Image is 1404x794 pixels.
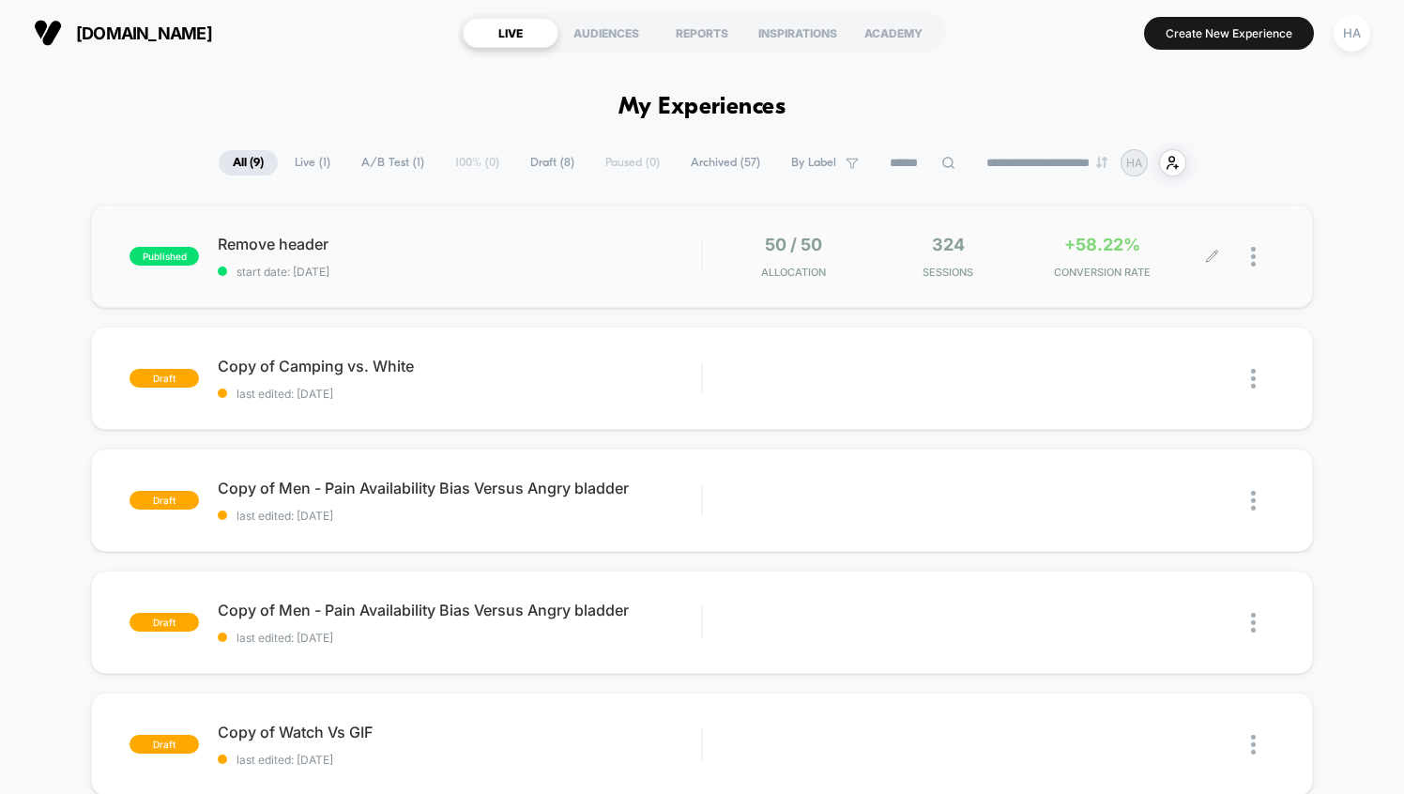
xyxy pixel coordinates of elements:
[677,150,774,176] span: Archived ( 57 )
[791,156,836,170] span: By Label
[347,150,438,176] span: A/B Test ( 1 )
[654,18,750,48] div: REPORTS
[28,18,218,48] button: [DOMAIN_NAME]
[765,235,822,254] span: 50 / 50
[1251,491,1256,511] img: close
[218,753,701,767] span: last edited: [DATE]
[218,265,701,279] span: start date: [DATE]
[1251,613,1256,633] img: close
[130,369,199,388] span: draft
[76,23,212,43] span: [DOMAIN_NAME]
[281,150,344,176] span: Live ( 1 )
[218,631,701,645] span: last edited: [DATE]
[1096,157,1107,168] img: end
[516,150,588,176] span: Draft ( 8 )
[1251,247,1256,267] img: close
[218,235,701,253] span: Remove header
[218,387,701,401] span: last edited: [DATE]
[218,479,701,497] span: Copy of Men - Pain Availability Bias Versus Angry bladder
[130,735,199,754] span: draft
[1030,266,1174,279] span: CONVERSION RATE
[1144,17,1314,50] button: Create New Experience
[34,19,62,47] img: Visually logo
[218,723,701,741] span: Copy of Watch Vs GIF
[1328,14,1376,53] button: HA
[876,266,1020,279] span: Sessions
[218,509,701,523] span: last edited: [DATE]
[218,601,701,619] span: Copy of Men - Pain Availability Bias Versus Angry bladder
[463,18,558,48] div: LIVE
[558,18,654,48] div: AUDIENCES
[1251,735,1256,755] img: close
[1064,235,1140,254] span: +58.22%
[130,613,199,632] span: draft
[219,150,278,176] span: All ( 9 )
[1334,15,1370,52] div: HA
[1251,369,1256,389] img: close
[846,18,941,48] div: ACADEMY
[618,94,786,121] h1: My Experiences
[130,491,199,510] span: draft
[750,18,846,48] div: INSPIRATIONS
[761,266,826,279] span: Allocation
[218,357,701,375] span: Copy of Camping vs. White
[1126,156,1142,170] p: HA
[130,247,199,266] span: published
[932,235,965,254] span: 324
